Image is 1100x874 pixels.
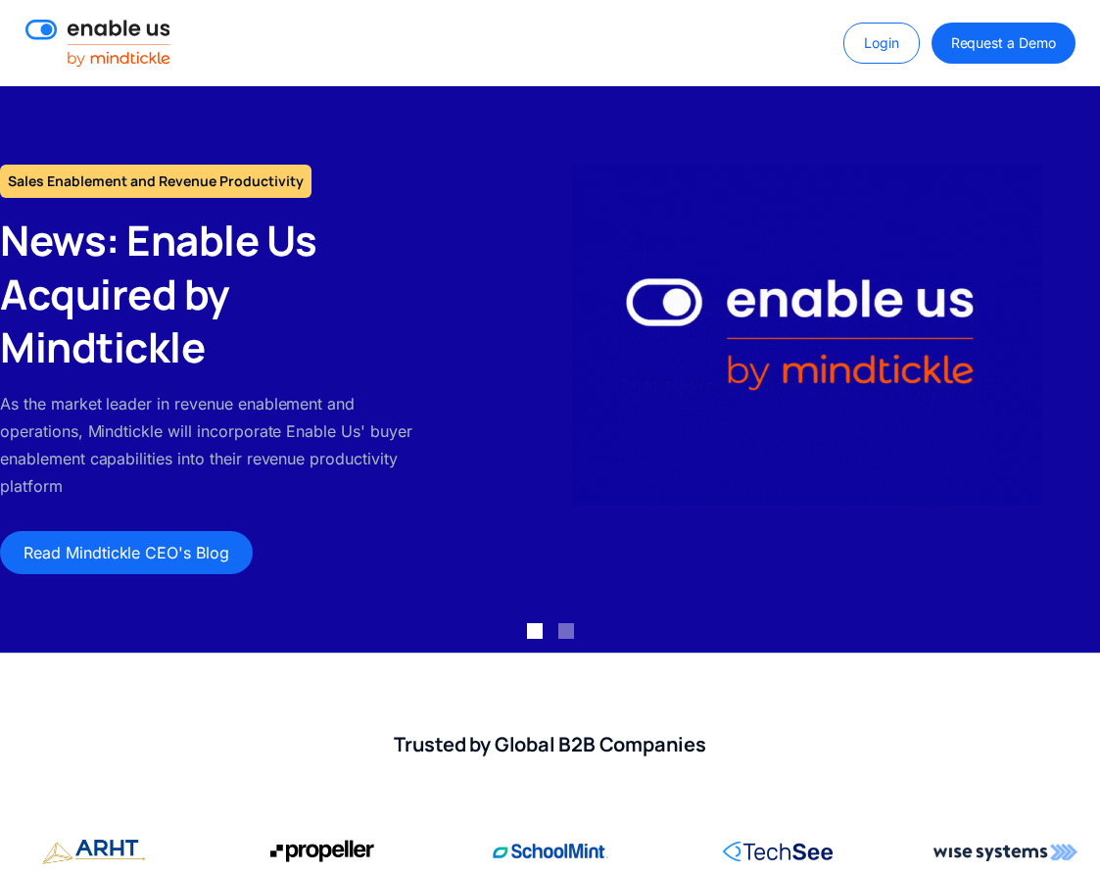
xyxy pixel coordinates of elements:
[270,832,374,871] img: Propeller Aero corporate logo
[572,165,1042,506] img: Enable Us by Mindtickle
[527,623,543,639] div: Show slide 1 of 2
[723,832,833,871] img: RingCentral corporate logo
[932,23,1076,64] a: Request a Demo
[1022,86,1100,653] div: next slide
[933,832,1077,871] img: Wise Systems corporate logo
[42,832,146,872] img: Propeller Aero corporate logo
[493,832,608,871] img: SchoolMint corporate logo
[558,623,574,639] div: Show slide 2 of 2
[843,23,920,64] a: Login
